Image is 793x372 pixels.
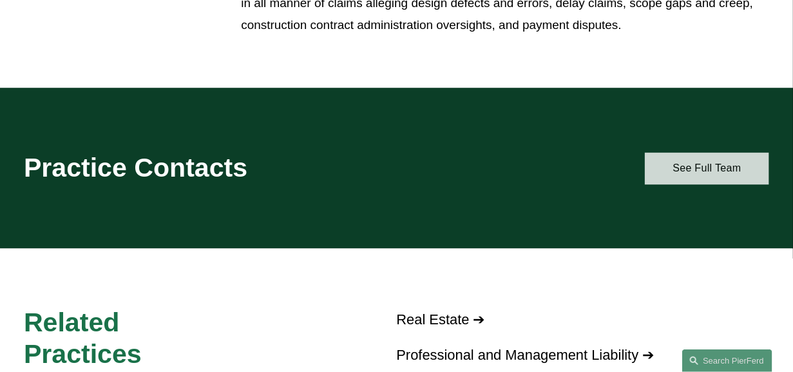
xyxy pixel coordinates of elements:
span: Related Practices [24,308,142,370]
a: Real Estate ➔ [396,312,484,328]
a: See Full Team [645,153,769,185]
a: Professional and Management Liability ➔ [396,348,654,364]
h2: Practice Contacts [24,153,365,185]
a: Search this site [682,349,772,372]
